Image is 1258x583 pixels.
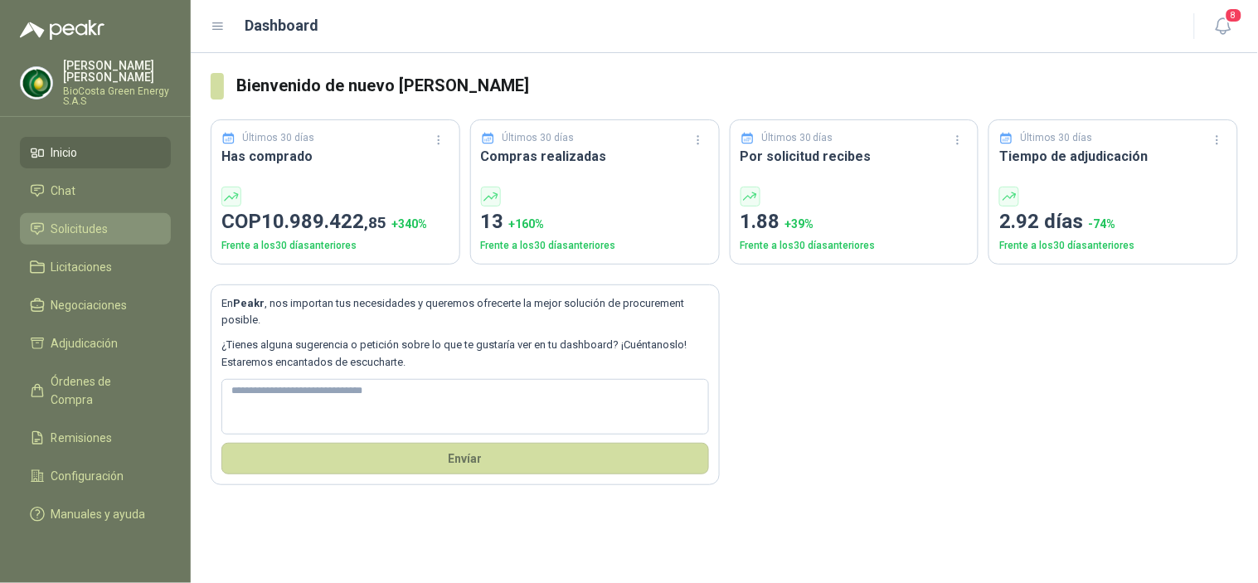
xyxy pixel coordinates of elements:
a: Remisiones [20,422,171,454]
a: Adjudicación [20,328,171,359]
p: [PERSON_NAME] [PERSON_NAME] [63,60,171,83]
b: Peakr [233,297,265,309]
p: Últimos 30 días [502,130,574,146]
p: 1.88 [741,206,969,238]
p: 2.92 días [999,206,1227,238]
h3: Compras realizadas [481,146,709,167]
h3: Has comprado [221,146,449,167]
p: Últimos 30 días [243,130,315,146]
p: Frente a los 30 días anteriores [221,238,449,254]
h3: Bienvenido de nuevo [PERSON_NAME] [237,73,1238,99]
a: Solicitudes [20,213,171,245]
button: Envíar [221,443,709,474]
img: Logo peakr [20,20,104,40]
p: En , nos importan tus necesidades y queremos ofrecerte la mejor solución de procurement posible. [221,295,709,329]
h1: Dashboard [245,14,319,37]
p: Frente a los 30 días anteriores [741,238,969,254]
p: COP [221,206,449,238]
p: Últimos 30 días [1021,130,1093,146]
span: Adjudicación [51,334,119,352]
a: Licitaciones [20,251,171,283]
p: Frente a los 30 días anteriores [481,238,709,254]
span: ,85 [364,213,386,232]
span: 10.989.422 [261,210,386,233]
span: Chat [51,182,76,200]
p: Últimos 30 días [761,130,833,146]
span: -74 % [1088,217,1115,231]
button: 8 [1208,12,1238,41]
span: Inicio [51,143,78,162]
h3: Tiempo de adjudicación [999,146,1227,167]
span: + 39 % [785,217,814,231]
span: Manuales y ayuda [51,505,146,523]
span: Órdenes de Compra [51,372,155,409]
span: Licitaciones [51,258,113,276]
span: Remisiones [51,429,113,447]
p: BioCosta Green Energy S.A.S [63,86,171,106]
a: Configuración [20,460,171,492]
a: Manuales y ayuda [20,498,171,530]
a: Inicio [20,137,171,168]
span: + 340 % [391,217,427,231]
span: Solicitudes [51,220,109,238]
a: Órdenes de Compra [20,366,171,415]
span: Negociaciones [51,296,128,314]
span: + 160 % [509,217,545,231]
p: ¿Tienes alguna sugerencia o petición sobre lo que te gustaría ver en tu dashboard? ¡Cuéntanoslo! ... [221,337,709,371]
a: Negociaciones [20,289,171,321]
span: Configuración [51,467,124,485]
img: Company Logo [21,67,52,99]
p: 13 [481,206,709,238]
h3: Por solicitud recibes [741,146,969,167]
a: Chat [20,175,171,206]
span: 8 [1225,7,1243,23]
p: Frente a los 30 días anteriores [999,238,1227,254]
